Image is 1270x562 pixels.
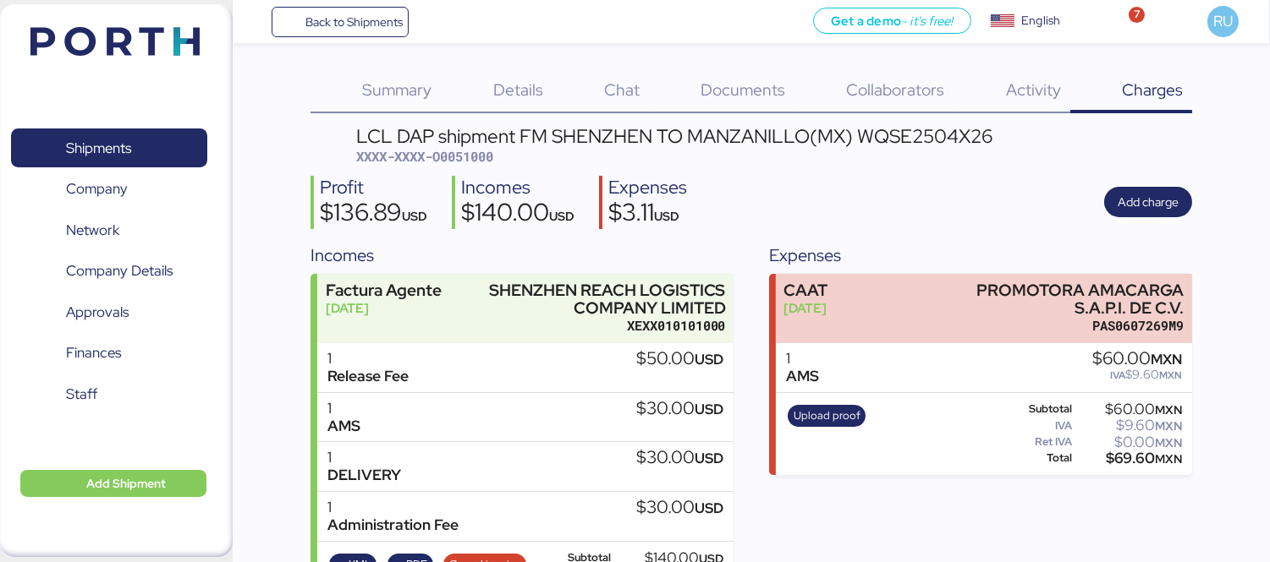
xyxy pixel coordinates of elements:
a: Company Details [11,252,207,291]
a: Shipments [11,128,207,167]
span: MXN [1155,435,1182,450]
span: USD [695,350,723,368]
span: Staff [66,382,97,406]
a: Network [11,210,207,249]
span: USD [549,208,575,224]
span: Documents [701,79,785,101]
span: Company [66,177,128,201]
div: 1 [327,449,401,467]
button: Add Shipment [20,470,206,497]
span: MXN [1155,402,1182,417]
div: [DATE] [326,299,442,317]
div: $60.00 [1092,350,1182,368]
span: Shipments [66,136,131,161]
div: Incomes [461,176,575,200]
span: USD [654,208,679,224]
a: Back to Shipments [272,7,410,37]
div: SHENZHEN REACH LOGISTICS COMPANY LIMITED [486,281,726,317]
span: Add charge [1118,192,1179,212]
div: PAS0607269M9 [944,317,1185,335]
a: Finances [11,334,207,373]
div: DELIVERY [327,467,401,484]
div: 1 [327,350,409,368]
span: RU [1213,10,1233,32]
span: MXN [1155,451,1182,467]
div: $60.00 [1075,403,1182,416]
div: $136.89 [320,200,427,229]
span: Back to Shipments [305,12,403,32]
a: Company [11,170,207,209]
div: 1 [786,350,819,368]
span: Collaborators [846,79,944,101]
div: 1 [327,400,360,417]
div: $9.60 [1092,368,1182,381]
div: Expenses [608,176,687,200]
a: Staff [11,374,207,413]
span: Company Details [66,259,173,283]
span: Activity [1006,79,1061,101]
span: XXXX-XXXX-O0051000 [356,148,493,165]
div: Incomes [311,243,734,268]
div: Expenses [769,243,1192,268]
span: Upload proof [794,406,860,425]
div: Factura Agente [326,281,442,299]
div: Total [999,452,1072,464]
button: Upload proof [788,405,866,427]
div: $30.00 [636,400,723,418]
div: IVA [999,420,1072,432]
div: $3.11 [608,200,687,229]
div: $69.60 [1075,452,1182,465]
a: Approvals [11,292,207,331]
span: USD [695,449,723,467]
span: MXN [1159,368,1182,382]
div: English [1021,12,1060,30]
div: $9.60 [1075,419,1182,432]
div: AMS [786,368,819,385]
div: Subtotal [999,403,1072,415]
div: $0.00 [1075,436,1182,449]
div: AMS [327,417,360,435]
span: MXN [1151,350,1182,368]
div: PROMOTORA AMACARGA S.A.P.I. DE C.V. [944,281,1185,317]
div: CAAT [783,281,827,299]
div: [DATE] [783,299,827,317]
button: Add charge [1104,187,1192,217]
span: Approvals [66,300,129,325]
span: IVA [1110,368,1125,382]
div: $140.00 [461,200,575,229]
span: USD [695,400,723,418]
span: USD [402,208,427,224]
span: Details [493,79,543,101]
span: Summary [362,79,432,101]
span: USD [695,499,723,517]
span: Add Shipment [86,473,166,494]
div: XEXX010101000 [486,317,726,335]
div: 1 [327,499,459,516]
div: Release Fee [327,368,409,385]
div: $30.00 [636,449,723,467]
div: Ret IVA [999,436,1072,448]
span: MXN [1155,418,1182,434]
div: $50.00 [636,350,723,368]
button: Menu [243,8,272,36]
div: $30.00 [636,499,723,517]
span: Finances [66,341,121,365]
span: Chat [604,79,640,101]
span: Charges [1122,79,1183,101]
div: Profit [320,176,427,200]
div: Administration Fee [327,516,459,534]
div: LCL DAP shipment FM SHENZHEN TO MANZANILLO(MX) WQSE2504X26 [356,127,992,145]
span: Network [66,218,119,243]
